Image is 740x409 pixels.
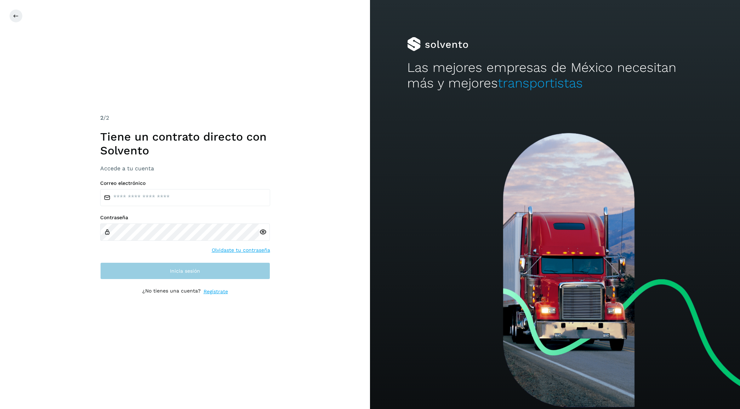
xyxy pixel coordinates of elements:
div: /2 [100,114,270,122]
span: 2 [100,114,103,121]
p: ¿No tienes una cuenta? [142,288,201,295]
span: transportistas [498,75,583,91]
span: Inicia sesión [170,268,200,273]
h1: Tiene un contrato directo con Solvento [100,130,270,157]
a: Regístrate [204,288,228,295]
a: Olvidaste tu contraseña [212,246,270,254]
label: Correo electrónico [100,180,270,186]
button: Inicia sesión [100,262,270,279]
label: Contraseña [100,215,270,221]
h2: Las mejores empresas de México necesitan más y mejores [407,60,703,91]
h3: Accede a tu cuenta [100,165,270,172]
